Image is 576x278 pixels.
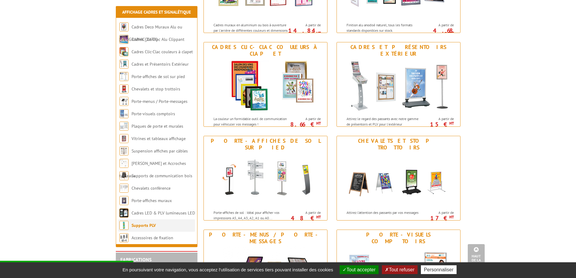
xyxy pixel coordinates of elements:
[343,152,454,207] img: Chevalets et stop trottoirs
[420,216,454,220] p: 17 €
[119,184,129,193] img: Chevalets conférence
[287,123,321,126] p: 8.66 €
[132,61,189,67] a: Cadres et Présentoirs Extérieur
[132,99,187,104] a: Porte-menus / Porte-messages
[205,231,326,245] div: Porte-menus / Porte-messages
[132,148,188,154] a: Suspension affiches par câbles
[449,121,454,126] sup: HT
[132,185,171,191] a: Chevalets conférence
[132,111,175,116] a: Porte-visuels comptoirs
[203,136,327,221] a: Porte-affiches de sol sur pied Porte-affiches de sol sur pied Porte-affiches de sol : Idéal pour ...
[119,208,129,217] img: Cadres LED & PLV lumineuses LED
[338,231,459,245] div: Porte-visuels comptoirs
[337,136,460,221] a: Chevalets et stop trottoirs Chevalets et stop trottoirs Attirez l’attention des passants par vos ...
[468,244,485,269] a: Haut de la page
[337,42,460,127] a: Cadres et Présentoirs Extérieur Cadres et Présentoirs Extérieur Attirez le regard des passants av...
[203,42,327,127] a: Cadres Clic-Clac couleurs à clapet Cadres Clic-Clac couleurs à clapet La couleur un formidable ou...
[119,221,129,230] img: Supports PLV
[132,49,193,54] a: Cadres Clic-Clac couleurs à clapet
[120,257,151,268] a: FABRICATIONS"Sur Mesure"
[423,116,454,121] span: A partir de
[119,233,129,242] img: Accessoires de fixation
[338,138,459,151] div: Chevalets et stop trottoirs
[119,267,336,272] span: En poursuivant votre navigation, vous acceptez l'utilisation de services tiers pouvant installer ...
[119,97,129,106] img: Porte-menus / Porte-messages
[423,23,454,28] span: A partir de
[119,72,129,81] img: Porte-affiches de sol sur pied
[449,31,454,36] sup: HT
[132,37,184,42] a: Cadres Clic-Clac Alu Clippant
[132,173,192,178] a: Supports de communication bois
[382,265,417,274] button: Tout refuser
[213,210,288,220] p: Porte-affiches de sol : Idéal pour afficher vos impressions A5, A4, A3, A2, A1 ou A0...
[290,210,321,215] span: A partir de
[119,60,129,69] img: Cadres et Présentoirs Extérieur
[119,161,186,178] a: [PERSON_NAME] et Accroches tableaux
[119,84,129,93] img: Chevalets et stop trottoirs
[119,196,129,205] img: Porte-affiches muraux
[119,146,129,155] img: Suspension affiches par câbles
[290,23,321,28] span: A partir de
[132,210,195,216] a: Cadres LED & PLV lumineuses LED
[347,22,421,33] p: Finition alu anodisé naturel, tous les formats standards disponibles sur stock.
[287,216,321,220] p: 48 €
[421,265,457,274] button: Personnaliser (fenêtre modale)
[205,44,326,57] div: Cadres Clic-Clac couleurs à clapet
[423,210,454,215] span: A partir de
[343,59,454,113] img: Cadres et Présentoirs Extérieur
[210,59,321,113] img: Cadres Clic-Clac couleurs à clapet
[287,29,321,36] p: 14.84 €
[132,223,156,228] a: Supports PLV
[132,235,173,240] a: Accessoires de fixation
[290,116,321,121] span: A partir de
[119,47,129,56] img: Cadres Clic-Clac couleurs à clapet
[210,152,321,207] img: Porte-affiches de sol sur pied
[122,9,191,15] a: Affichage Cadres et Signalétique
[119,134,129,143] img: Vitrines et tableaux affichage
[347,116,421,126] p: Attirez le regard des passants avec notre gamme de présentoirs et PLV pour l'extérieur
[449,214,454,220] sup: HT
[213,116,288,126] p: La couleur un formidable outil de communication pour véhiculer vos messages !
[119,22,129,31] img: Cadres Deco Muraux Alu ou Bois
[420,29,454,36] p: 4.68 €
[132,136,186,141] a: Vitrines et tableaux affichage
[316,121,321,126] sup: HT
[340,265,379,274] button: Tout accepter
[213,22,288,43] p: Cadres muraux en aluminium ou bois à ouverture par l'arrière de différentes couleurs et dimension...
[132,123,183,129] a: Plaques de porte et murales
[132,198,172,203] a: Porte-affiches muraux
[119,122,129,131] img: Plaques de porte et murales
[132,74,185,79] a: Porte-affiches de sol sur pied
[132,86,180,92] a: Chevalets et stop trottoirs
[119,24,182,42] a: Cadres Deco Muraux Alu ou [GEOGRAPHIC_DATA]
[347,210,421,215] p: Attirez l’attention des passants par vos messages
[338,44,459,57] div: Cadres et Présentoirs Extérieur
[420,123,454,126] p: 15 €
[119,109,129,118] img: Porte-visuels comptoirs
[316,31,321,36] sup: HT
[316,214,321,220] sup: HT
[205,138,326,151] div: Porte-affiches de sol sur pied
[119,159,129,168] img: Cimaises et Accroches tableaux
